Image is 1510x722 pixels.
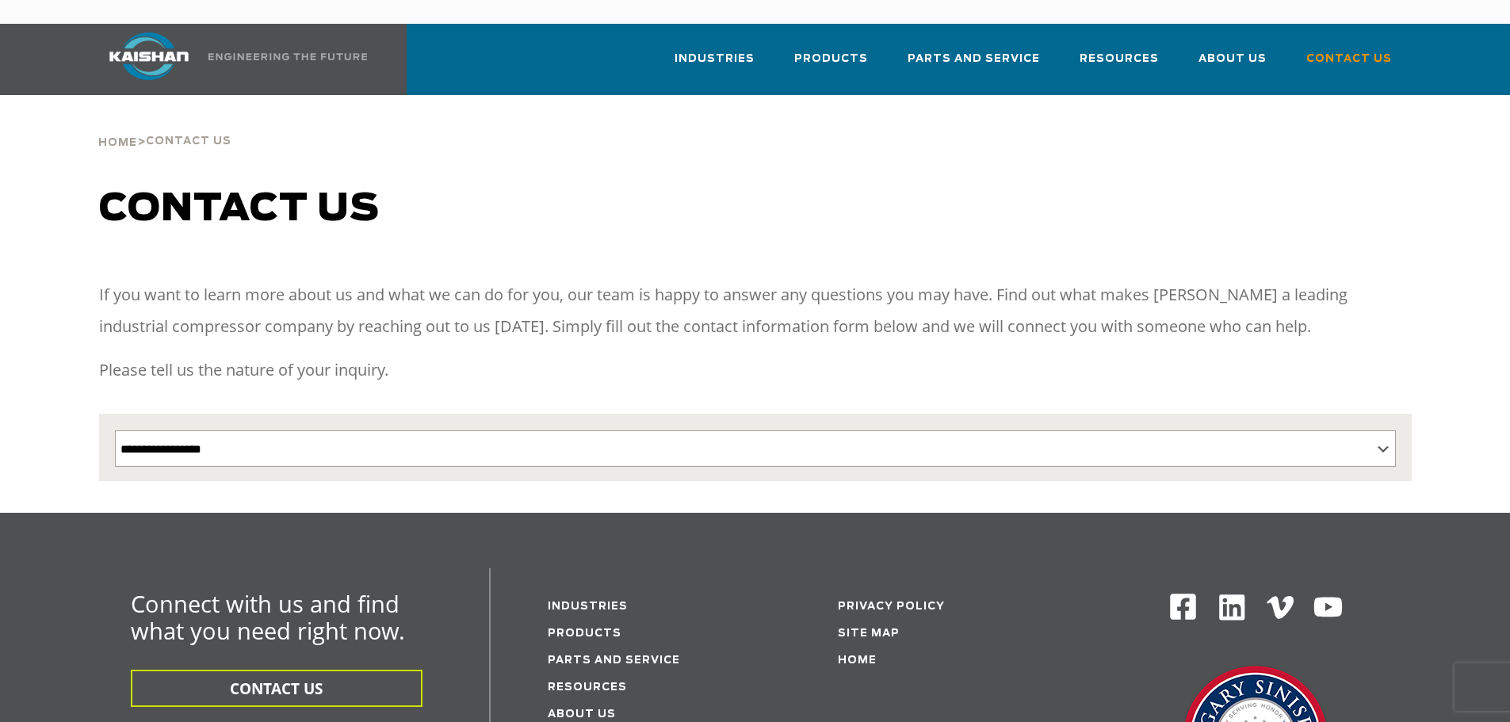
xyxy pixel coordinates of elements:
span: Contact Us [1306,50,1392,68]
a: Products [794,38,868,92]
span: Resources [1080,50,1159,68]
span: About Us [1198,50,1267,68]
div: > [98,95,231,155]
span: Products [794,50,868,68]
p: If you want to learn more about us and what we can do for you, our team is happy to answer any qu... [99,279,1412,342]
span: Industries [675,50,755,68]
span: Contact Us [146,136,231,147]
a: Parts and Service [908,38,1040,92]
a: Resources [1080,38,1159,92]
a: Site Map [838,628,900,639]
a: Contact Us [1306,38,1392,92]
span: Home [98,138,137,148]
img: kaishan logo [90,32,208,80]
a: Resources [548,682,627,693]
img: Vimeo [1267,596,1294,619]
a: Home [838,655,877,666]
p: Please tell us the nature of your inquiry. [99,354,1412,386]
span: Contact us [99,190,380,228]
span: Connect with us and find what you need right now. [131,588,405,646]
a: About Us [548,709,616,720]
a: Privacy Policy [838,602,945,612]
img: Linkedin [1217,592,1248,623]
a: Products [548,628,621,639]
a: Kaishan USA [90,24,370,95]
a: About Us [1198,38,1267,92]
img: Facebook [1168,592,1198,621]
span: Parts and Service [908,50,1040,68]
a: Industries [548,602,628,612]
a: Home [98,135,137,149]
img: Engineering the future [208,53,367,60]
a: Industries [675,38,755,92]
img: Youtube [1313,592,1344,623]
a: Parts and service [548,655,680,666]
button: CONTACT US [131,670,422,707]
